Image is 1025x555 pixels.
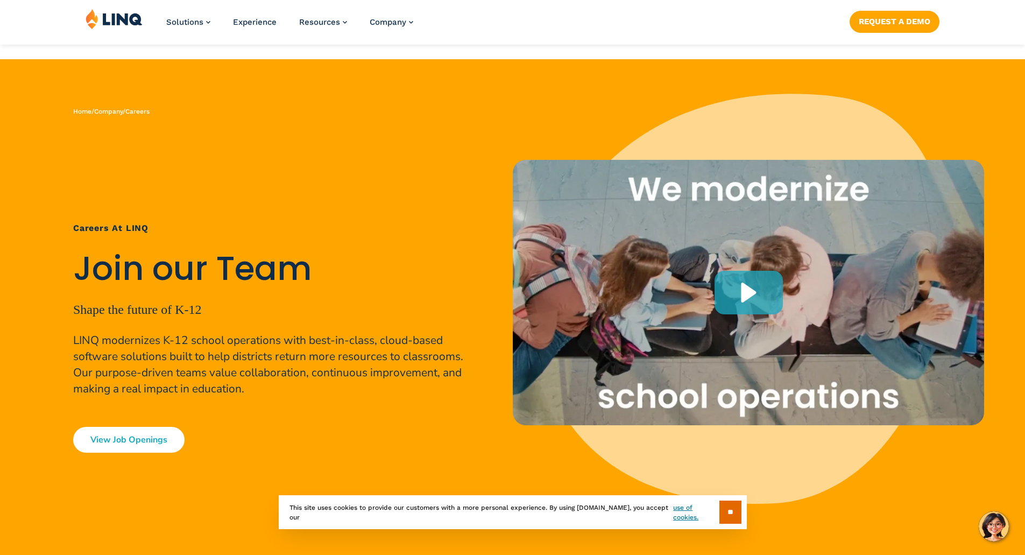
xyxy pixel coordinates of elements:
[979,511,1009,542] button: Hello, have a question? Let’s chat.
[850,9,939,32] nav: Button Navigation
[370,17,406,27] span: Company
[715,271,783,314] div: Play
[166,17,203,27] span: Solutions
[299,17,340,27] span: Resources
[86,9,143,29] img: LINQ | K‑12 Software
[370,17,413,27] a: Company
[73,332,471,397] p: LINQ modernizes K-12 school operations with best-in-class, cloud-based software solutions built t...
[166,17,210,27] a: Solutions
[73,108,91,115] a: Home
[73,108,150,115] span: / /
[673,503,719,522] a: use of cookies.
[166,9,413,44] nav: Primary Navigation
[73,250,471,288] h2: Join our Team
[73,427,185,453] a: View Job Openings
[279,495,747,529] div: This site uses cookies to provide our customers with a more personal experience. By using [DOMAIN...
[73,300,471,319] p: Shape the future of K-12
[233,17,277,27] a: Experience
[299,17,347,27] a: Resources
[850,11,939,32] a: Request a Demo
[94,108,123,115] a: Company
[73,222,471,235] h1: Careers at LINQ
[125,108,150,115] span: Careers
